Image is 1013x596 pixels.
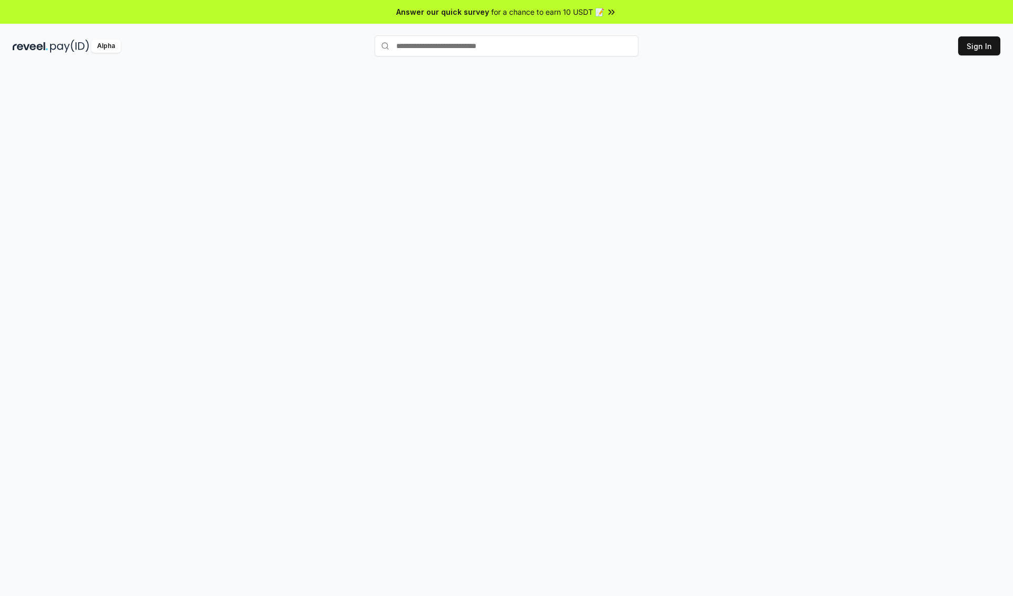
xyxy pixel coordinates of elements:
img: reveel_dark [13,40,48,53]
button: Sign In [958,36,1000,55]
img: pay_id [50,40,89,53]
div: Alpha [91,40,121,53]
span: for a chance to earn 10 USDT 📝 [491,6,604,17]
span: Answer our quick survey [396,6,489,17]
